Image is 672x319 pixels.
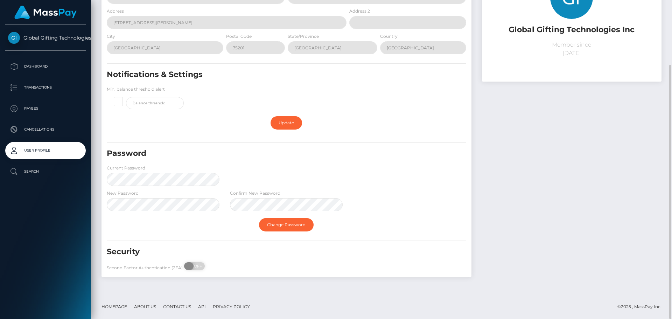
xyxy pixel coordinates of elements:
label: Address [107,8,124,14]
span: Global Gifting Technologies Inc [5,35,86,41]
h5: Global Gifting Technologies Inc [487,25,656,35]
a: User Profile [5,142,86,159]
a: Payees [5,100,86,117]
p: Cancellations [8,124,83,135]
a: API [195,301,209,312]
label: Second Factor Authentication (2FA) [107,265,183,271]
label: New Password [107,190,139,196]
p: Dashboard [8,61,83,72]
a: Search [5,163,86,180]
a: About Us [131,301,159,312]
h5: Security [107,247,408,257]
a: Change Password [259,218,314,231]
h5: Notifications & Settings [107,69,408,80]
label: Confirm New Password [230,190,280,196]
p: Payees [8,103,83,114]
a: Contact Us [160,301,194,312]
label: Country [380,33,398,40]
label: Postal Code [226,33,252,40]
h5: Password [107,148,408,159]
label: State/Province [288,33,319,40]
a: Transactions [5,79,86,96]
a: Privacy Policy [210,301,253,312]
p: Search [8,166,83,177]
img: MassPay Logo [14,6,77,19]
a: Cancellations [5,121,86,138]
label: Address 2 [349,8,370,14]
span: OFF [188,262,205,270]
a: Update [271,116,302,130]
img: Global Gifting Technologies Inc [8,32,20,44]
label: Min. balance threshold alert [107,86,165,92]
a: Homepage [99,301,130,312]
label: City [107,33,115,40]
label: Current Password [107,165,145,171]
a: Dashboard [5,58,86,75]
div: © 2025 , MassPay Inc. [617,303,667,311]
p: Member since [DATE] [487,41,656,57]
p: Transactions [8,82,83,93]
p: User Profile [8,145,83,156]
